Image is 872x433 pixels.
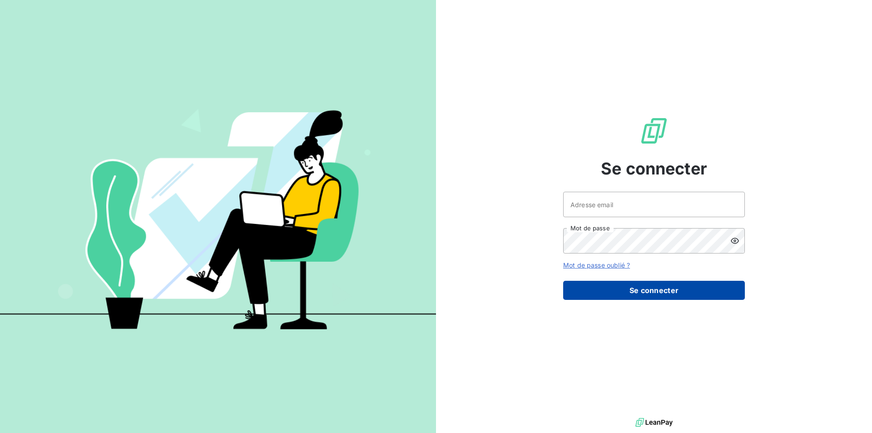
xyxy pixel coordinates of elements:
[563,192,745,217] input: placeholder
[563,281,745,300] button: Se connecter
[563,261,630,269] a: Mot de passe oublié ?
[639,116,669,145] img: Logo LeanPay
[601,156,707,181] span: Se connecter
[635,416,673,429] img: logo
